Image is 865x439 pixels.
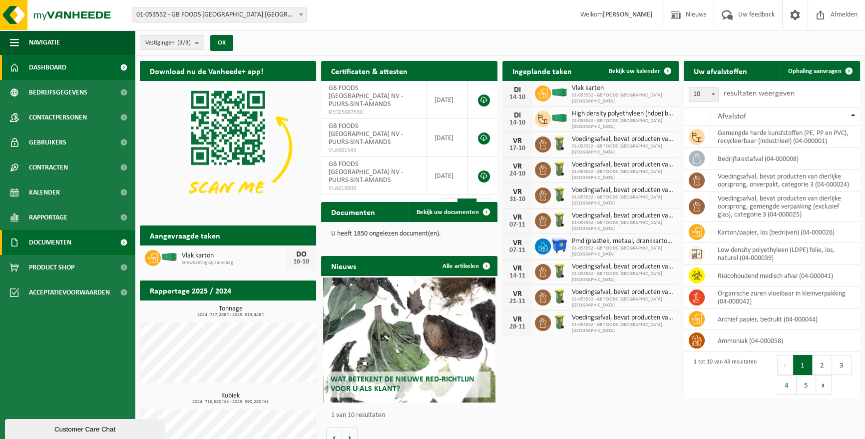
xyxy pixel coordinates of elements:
div: 07-11 [507,221,527,228]
span: VLA901543 [329,146,419,154]
div: VR [507,290,527,298]
div: VR [507,188,527,196]
img: WB-0140-HPE-GN-50 [551,211,568,228]
span: 01-053552 - GB FOODS [GEOGRAPHIC_DATA] [GEOGRAPHIC_DATA] [572,169,674,181]
span: Vlak karton [182,252,286,260]
span: 10 [689,87,718,101]
div: 1 tot 10 van 43 resultaten [689,354,757,396]
span: 01-053552 - GB FOODS [GEOGRAPHIC_DATA] [GEOGRAPHIC_DATA] [572,92,674,104]
span: 01-053552 - GB FOODS [GEOGRAPHIC_DATA] [GEOGRAPHIC_DATA] [572,143,674,155]
h2: Uw afvalstoffen [684,61,757,80]
span: Vlak karton [572,84,674,92]
span: 01-053552 - GB FOODS [GEOGRAPHIC_DATA] [GEOGRAPHIC_DATA] [572,118,674,130]
p: U heeft 1850 ongelezen document(en). [331,230,487,237]
td: ammoniak (04-000058) [710,330,860,351]
span: Contracten [29,155,68,180]
span: GB FOODS [GEOGRAPHIC_DATA] NV - PUURS-SINT-AMANDS [329,160,403,184]
img: Download de VHEPlus App [140,81,316,213]
a: Bekijk rapportage [242,300,315,320]
td: low density polyethyleen (LDPE) folie, los, naturel (04-000039) [710,243,860,265]
td: [DATE] [427,157,468,195]
span: 01-053552 - GB FOODS [GEOGRAPHIC_DATA] [GEOGRAPHIC_DATA] [572,245,674,257]
p: 1 van 10 resultaten [331,412,492,419]
span: Contactpersonen [29,105,87,130]
span: Dashboard [29,55,66,80]
h2: Ingeplande taken [502,61,582,80]
td: voedingsafval, bevat producten van dierlijke oorsprong, gemengde verpakking (exclusief glas), cat... [710,191,860,221]
span: Voedingsafval, bevat producten van dierlijke oorsprong, onverpakt, categorie 3 [572,161,674,169]
div: VR [507,315,527,323]
span: Rapportage [29,205,67,230]
span: 10 [689,87,719,102]
td: archief papier, bedrukt (04-000044) [710,308,860,330]
span: Voedingsafval, bevat producten van dierlijke oorsprong, onverpakt, categorie 3 [572,212,674,220]
div: DI [507,86,527,94]
span: Pmd (plastiek, metaal, drankkartons) (bedrijven) [572,237,674,245]
button: 5 [797,375,816,395]
button: Next [816,375,832,395]
a: Bekijk uw documenten [409,202,496,222]
span: Voedingsafval, bevat producten van dierlijke oorsprong, onverpakt, categorie 3 [572,288,674,296]
span: Afvalstof [718,112,746,120]
iframe: chat widget [5,417,167,439]
div: 31-10 [507,196,527,203]
div: 14-11 [507,272,527,279]
td: karton/papier, los (bedrijven) (04-000026) [710,221,860,243]
div: 14-10 [507,119,527,126]
div: DO [291,250,311,258]
div: VR [507,213,527,221]
span: Product Shop [29,255,74,280]
h2: Nieuws [321,256,366,275]
button: 2 [813,355,832,375]
h2: Certificaten & attesten [321,61,418,80]
div: VR [507,264,527,272]
span: Bedrijfsgegevens [29,80,87,105]
a: Alle artikelen [434,256,496,276]
a: Ophaling aanvragen [780,61,859,81]
td: [DATE] [427,81,468,119]
img: WB-0140-HPE-GN-50 [551,186,568,203]
img: WB-0140-HPE-GN-50 [551,160,568,177]
div: VR [507,162,527,170]
span: 01-053552 - GB FOODS BELGIUM NV - PUURS-SINT-AMANDS [132,8,306,22]
span: Bekijk uw kalender [609,68,660,74]
h2: Rapportage 2025 / 2024 [140,280,241,300]
img: HK-XC-40-GN-00 [551,88,568,97]
img: WB-0140-HPE-GN-50 [551,135,568,152]
button: Previous [777,355,793,375]
span: RED25007530 [329,108,419,116]
span: Wat betekent de nieuwe RED-richtlijn voor u als klant? [331,375,474,393]
div: VR [507,239,527,247]
span: GB FOODS [GEOGRAPHIC_DATA] NV - PUURS-SINT-AMANDS [329,84,403,108]
img: WB-0140-HPE-GN-50 [551,288,568,305]
button: 1 [793,355,813,375]
span: Kalender [29,180,60,205]
h2: Aangevraagde taken [140,225,230,245]
span: 01-053552 - GB FOODS [GEOGRAPHIC_DATA] [GEOGRAPHIC_DATA] [572,296,674,308]
span: Voedingsafval, bevat producten van dierlijke oorsprong, onverpakt, categorie 3 [572,263,674,271]
span: Omwisseling op aanvraag [182,260,286,266]
button: 3 [832,355,852,375]
button: 4 [777,375,797,395]
span: Acceptatievoorwaarden [29,280,110,305]
div: 07-11 [507,247,527,254]
span: Bekijk uw documenten [417,209,479,215]
td: [DATE] [427,119,468,157]
span: Voedingsafval, bevat producten van dierlijke oorsprong, onverpakt, categorie 3 [572,135,674,143]
h3: Kubiek [145,392,316,404]
td: voedingsafval, bevat producten van dierlijke oorsprong, onverpakt, categorie 3 (04-000024) [710,169,860,191]
img: WB-0140-HPE-GN-50 [551,262,568,279]
span: Voedingsafval, bevat producten van dierlijke oorsprong, onverpakt, categorie 3 [572,186,674,194]
h2: Documenten [321,202,385,221]
img: HK-XC-40-GN-00 [551,113,568,122]
div: 17-10 [507,145,527,152]
div: VR [507,137,527,145]
button: Vestigingen(3/3) [140,35,204,50]
strong: [PERSON_NAME] [603,11,653,18]
div: 21-11 [507,298,527,305]
span: Vestigingen [145,35,191,50]
h3: Tonnage [145,305,316,317]
span: 01-053552 - GB FOODS [GEOGRAPHIC_DATA] [GEOGRAPHIC_DATA] [572,194,674,206]
span: 2024: 716,680 m3 - 2025: 590,280 m3 [145,399,316,404]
